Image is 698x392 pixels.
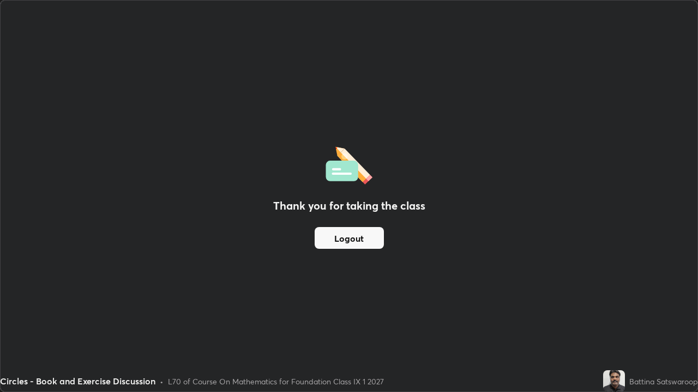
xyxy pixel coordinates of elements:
div: Battina Satswaroop [629,376,698,387]
img: offlineFeedback.1438e8b3.svg [326,143,372,185]
img: 4cf12101a0e0426b840631261d4855fe.jpg [603,370,625,392]
h2: Thank you for taking the class [273,198,425,214]
button: Logout [315,227,384,249]
div: L70 of Course On Mathematics for Foundation Class IX 1 2027 [168,376,384,387]
div: • [160,376,164,387]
